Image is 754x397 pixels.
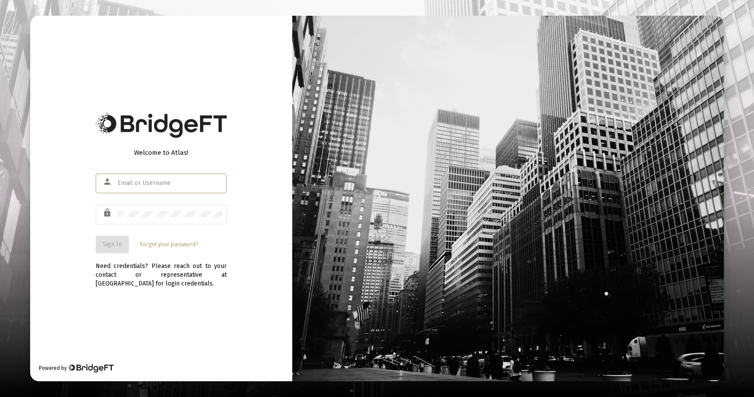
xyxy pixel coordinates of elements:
[118,180,222,187] input: Email or Username
[103,208,113,218] mat-icon: lock
[96,148,227,157] div: Welcome to Atlas!
[96,253,227,288] div: Need credentials? Please reach out to your contact or representative at [GEOGRAPHIC_DATA] for log...
[68,364,114,373] img: Bridge Financial Technology Logo
[103,177,113,187] mat-icon: person
[103,240,122,248] span: Sign In
[39,364,114,373] div: Powered by
[96,236,129,253] button: Sign In
[96,113,227,138] img: Bridge Financial Technology Logo
[140,240,198,249] a: Forgot your password?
